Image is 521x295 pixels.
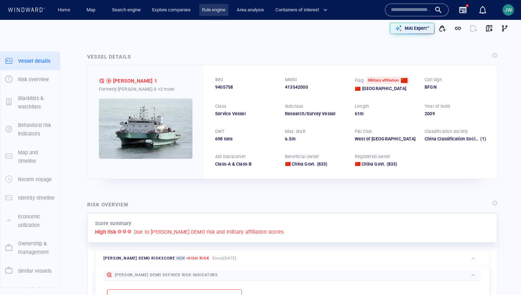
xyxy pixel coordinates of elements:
div: Vessel details [87,52,131,61]
button: JW [501,3,515,17]
div: 698 tons [215,136,276,142]
p: Due to [PERSON_NAME] DEMO risk and military affiliation scores [134,228,284,236]
p: Behavioral risk indicators [18,121,55,138]
p: Class [215,103,226,110]
span: Military affiliation [368,77,399,84]
button: Map and timeline [0,143,60,171]
p: Flag [355,77,364,84]
span: & [232,161,235,167]
p: Registered owner [355,154,390,160]
span: JW [505,7,512,13]
p: Blacklists & watchlists [18,94,55,111]
p: Identity timeline [18,194,55,202]
p: Map and timeline [18,148,55,166]
p: +2 more [158,85,174,93]
span: China Govt. [362,161,385,167]
a: Recent voyage [0,176,60,183]
div: Notification center [478,6,487,14]
span: (1) [479,136,486,142]
span: m [292,136,296,141]
span: 61 [355,111,360,116]
p: AIS transceiver [215,154,246,160]
button: Get link [450,21,466,36]
a: Search engine [109,4,144,16]
div: BFGN [425,84,486,90]
button: Risk overview [0,70,60,89]
span: 6 [285,136,287,141]
a: Similar vessels [0,267,60,274]
a: Map [84,4,101,16]
button: Map [81,4,103,16]
a: Behavioral risk indicators [0,126,60,133]
div: High risk due to suspected military affiliation [106,78,112,84]
div: [PERSON_NAME] 1 [113,77,157,85]
span: New [175,256,186,261]
button: Identity timeline [0,189,60,207]
span: High risk [187,256,209,261]
p: Call sign [425,77,442,83]
button: MAI Expert™ [390,23,435,34]
p: MMSI [285,77,297,83]
button: Visual Link Analysis [497,21,512,36]
button: Vessel details [0,52,60,70]
p: Vessel details [18,57,50,65]
span: China Govt. [292,161,315,167]
a: Risk overview [0,76,60,83]
a: Vessel details [0,57,60,64]
button: Economic utilization [0,207,60,235]
p: Similar vessels [18,267,51,275]
span: m [360,111,364,116]
p: DWT [215,128,225,135]
p: IMO [215,77,224,83]
p: Max. draft [285,128,306,135]
span: Containers of interest [275,6,327,14]
span: Class-B [231,161,252,167]
div: 413542000 [285,84,346,90]
p: Beneficial owner [285,154,319,160]
a: Identity timeline [0,194,60,201]
span: [PERSON_NAME] DEMO risk score - [103,256,209,261]
div: China Classification Society [425,136,479,142]
a: Economic utilization [0,217,60,224]
div: Service Vessel [215,111,276,117]
p: High risk [95,228,116,236]
div: China [400,77,408,84]
span: 5 [289,136,291,141]
button: Behavioral risk indicators [0,116,60,143]
a: Map and timeline [0,153,60,160]
p: Year of build [425,103,450,110]
iframe: Chat [491,263,516,290]
p: Classification society [425,128,468,135]
span: Since [DATE] [212,256,237,261]
div: China Classification Society [425,136,486,142]
a: China Govt. (833) [362,161,397,167]
div: Risk overview [87,200,129,209]
div: West of England [355,136,416,142]
p: Length [355,103,369,110]
button: Add to vessel list [435,21,450,36]
button: Home [52,4,75,16]
p: Score summary [95,219,131,228]
div: 2009 [425,111,486,117]
button: Similar vessels [0,262,60,280]
span: [GEOGRAPHIC_DATA] [362,85,406,92]
p: Ownership & management [18,239,55,257]
img: 5905fa01398ddf675bcc7b60_0 [99,99,192,159]
div: JOHN WWIS DEMO defined risk: high risk [99,78,105,84]
div: Formerly: [PERSON_NAME] 8 [99,85,192,93]
span: (833) [315,161,327,167]
p: MAI Expert™ [405,25,430,32]
p: Recent voyage [18,175,52,184]
span: [PERSON_NAME] DEMO defined risk indicators [115,273,218,277]
span: (833) [385,161,397,167]
p: Risk overview [18,75,49,84]
a: Ownership & management [0,244,60,251]
button: Ownership & management [0,234,60,262]
button: View on map [481,21,497,36]
a: Area analysis [234,4,267,16]
a: Rule engine [199,4,228,16]
p: Economic utilization [18,212,55,230]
